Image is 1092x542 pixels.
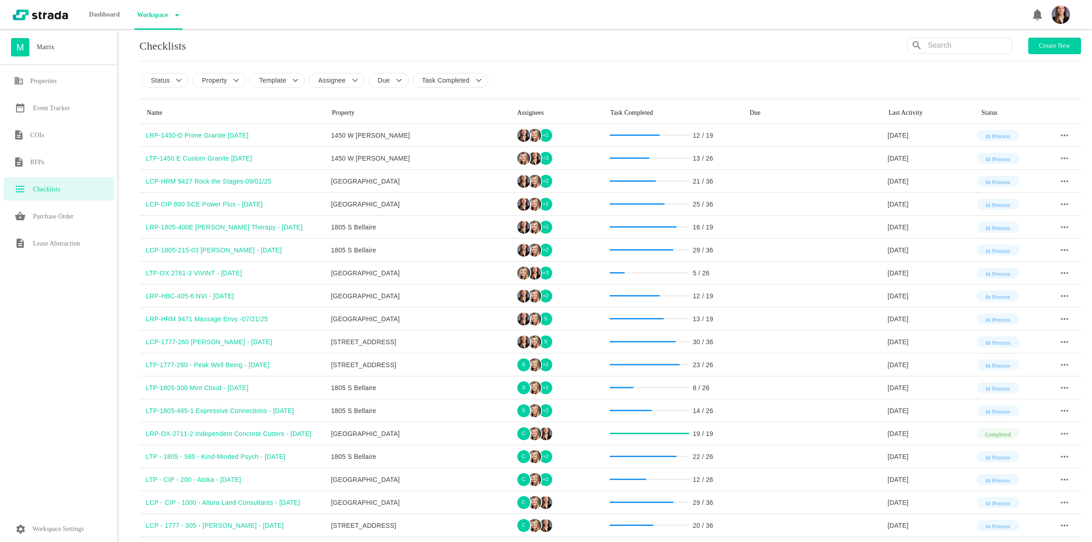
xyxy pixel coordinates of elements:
[887,475,974,484] div: [DATE]
[603,102,743,124] th: Toggle SortBy
[331,268,510,278] div: [GEOGRAPHIC_DATA]
[693,521,714,530] div: 20 / 36
[538,380,553,395] div: + 2
[538,197,553,212] div: + 2
[528,152,541,165] img: Ty Depies
[516,403,531,418] div: S
[977,382,1019,393] div: In Process
[528,244,541,257] img: Maggie Keasling
[538,358,553,372] div: + 2
[331,406,510,415] div: 1805 S Bellaire
[146,475,325,484] div: LTP - CIP - 200 - Atoka - [DATE]
[977,497,1019,508] div: In Process
[538,128,553,143] div: + 2
[981,110,1042,116] div: Status
[977,405,1019,416] div: In Process
[693,314,714,324] div: 13 / 19
[539,427,552,440] img: Ty Depies
[887,177,974,186] div: [DATE]
[693,177,714,186] div: 21 / 36
[37,42,55,53] h6: Matrix
[331,521,510,530] div: [STREET_ADDRESS]
[331,429,510,438] div: [GEOGRAPHIC_DATA]
[528,381,541,394] img: Maggie Keasling
[517,221,530,234] img: Ty Depies
[516,495,531,510] div: C
[325,102,510,124] th: Toggle SortBy
[977,130,1019,141] div: In Process
[146,498,325,507] div: LCP - CIP - 1000 - Altura Land Consultants - [DATE]
[693,383,710,392] div: 8 / 26
[516,518,531,533] div: C
[693,475,714,484] div: 12 / 26
[1049,102,1081,124] th: Toggle SortBy
[977,336,1019,347] div: In Process
[887,429,974,438] div: [DATE]
[887,200,974,209] div: [DATE]
[139,40,186,51] p: Checklists
[887,223,974,232] div: [DATE]
[146,429,325,438] div: LRP-OX-2711-2 Independent Concrete Cutters - [DATE]
[528,221,541,234] img: Maggie Keasling
[146,314,325,324] div: LRP-HRM 9471 Massage Envy -07/21/25
[977,268,1019,279] div: In Process
[146,383,325,392] div: LTP-1805-300 Mint Cloud - [DATE]
[318,76,346,85] p: Assignee
[331,452,510,461] div: 1805 S Bellaire
[693,498,714,507] div: 29 / 36
[146,291,325,301] div: LRP-HBC-405-6 NVI - [DATE]
[517,313,530,325] img: Ty Depies
[693,291,714,301] div: 12 / 19
[146,246,325,255] div: LCP-1805-215-03 [PERSON_NAME] - [DATE]
[693,268,710,278] div: 5 / 26
[259,76,286,85] p: Template
[887,360,974,369] div: [DATE]
[331,246,510,255] div: 1805 S Bellaire
[146,177,325,186] div: LCP-HRM 9427 Rock the Stages-09/01/25
[146,337,325,346] div: LCP-1777-260 [PERSON_NAME] - [DATE]
[887,337,974,346] div: [DATE]
[146,452,325,461] div: LTP - 1805 - 585 - Kind-Minded Psych - [DATE]
[33,238,80,249] h6: Lease Abstraction
[977,451,1019,462] div: In Process
[517,267,530,279] img: Maggie Keasling
[742,102,881,124] th: Toggle SortBy
[11,38,29,56] div: M
[1028,38,1081,54] button: Create new
[693,246,714,255] div: 29 / 36
[693,337,714,346] div: 30 / 36
[378,76,390,85] p: Due
[517,244,530,257] img: Ty Depies
[146,131,325,140] div: LRP-1450-D Prime Granite [DATE]
[517,198,530,211] img: Ty Depies
[977,222,1019,233] div: In Process
[977,520,1019,531] div: In Process
[331,383,510,392] div: 1805 S Bellaire
[528,175,541,188] img: Maggie Keasling
[146,223,325,232] div: LRP-1805-400E [PERSON_NAME] Therapy - [DATE]
[528,450,541,463] img: Maggie Keasling
[331,200,510,209] div: [GEOGRAPHIC_DATA]
[538,312,553,326] div: S
[693,154,714,163] div: 13 / 26
[977,428,1019,439] div: Completed
[517,290,530,302] img: Ty Depies
[538,289,553,303] div: + 2
[528,129,541,142] img: Maggie Keasling
[977,313,1019,324] div: In Process
[887,314,974,324] div: [DATE]
[528,358,541,371] img: Maggie Keasling
[134,6,168,24] p: Workspace
[517,175,530,188] img: Ty Depies
[539,496,552,509] img: Ty Depies
[693,452,714,461] div: 22 / 26
[887,498,974,507] div: [DATE]
[538,174,553,189] div: + 2
[510,102,603,124] th: Toggle SortBy
[528,198,541,211] img: Maggie Keasling
[1052,6,1070,24] img: Headshot_Vertical.jpg
[887,452,974,461] div: [DATE]
[516,380,531,395] div: S
[887,406,974,415] div: [DATE]
[331,291,510,301] div: [GEOGRAPHIC_DATA]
